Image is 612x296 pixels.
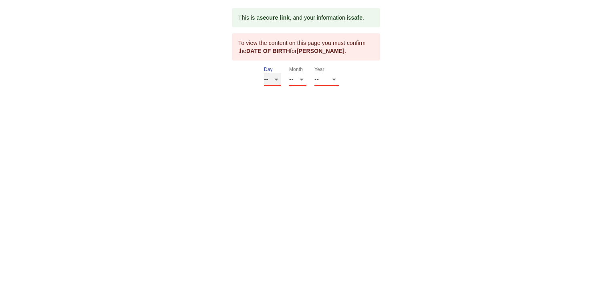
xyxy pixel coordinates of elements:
label: Month [289,67,303,72]
b: secure link [260,14,290,21]
div: This is a , and your information is . [238,10,364,25]
b: [PERSON_NAME] [297,48,344,54]
label: Day [264,67,273,72]
b: DATE OF BIRTH [246,48,290,54]
label: Year [314,67,324,72]
b: safe [351,14,362,21]
div: To view the content on this page you must confirm the for . [238,36,374,58]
